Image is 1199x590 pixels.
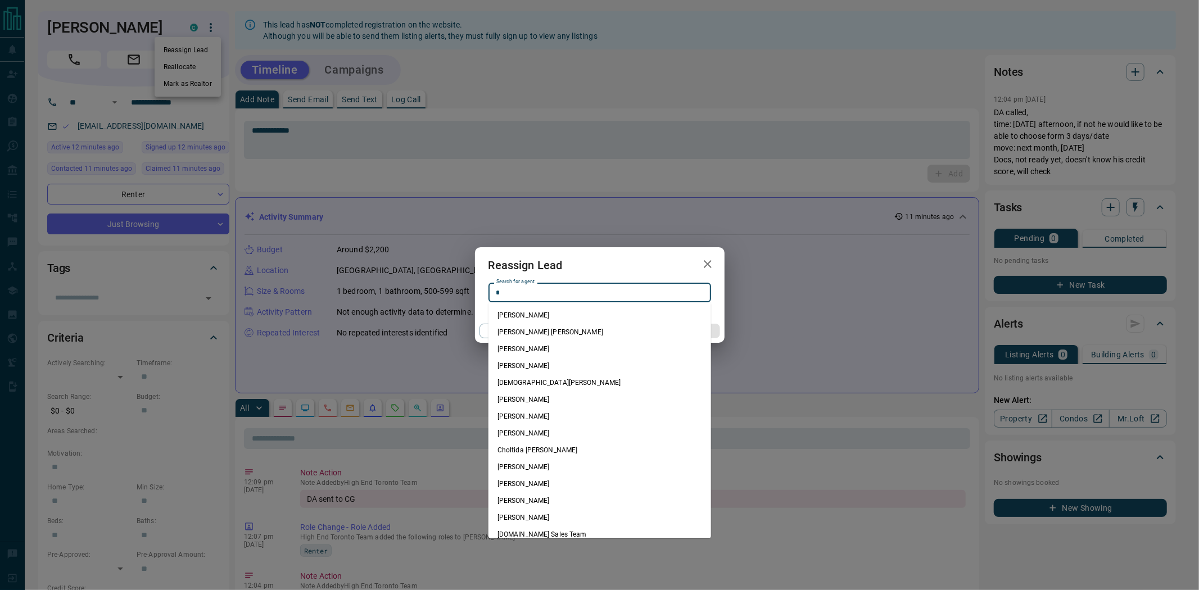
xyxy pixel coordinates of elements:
li: [PERSON_NAME] [488,475,711,492]
li: [PERSON_NAME] [488,391,711,408]
button: Cancel [479,324,576,338]
label: Search for agent [496,278,535,285]
li: [PERSON_NAME] [488,357,711,374]
li: [PERSON_NAME] [PERSON_NAME] [488,324,711,341]
li: [PERSON_NAME] [488,425,711,442]
li: [PERSON_NAME] [488,459,711,475]
li: Choltida [PERSON_NAME] [488,442,711,459]
li: [PERSON_NAME] [488,341,711,357]
h2: Reassign Lead [475,247,576,283]
li: [DEMOGRAPHIC_DATA][PERSON_NAME] [488,374,711,391]
li: [PERSON_NAME] [488,492,711,509]
li: [PERSON_NAME] [488,509,711,526]
li: [PERSON_NAME] [488,408,711,425]
li: [DOMAIN_NAME] Sales Team [488,526,711,543]
li: [PERSON_NAME] [488,307,711,324]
